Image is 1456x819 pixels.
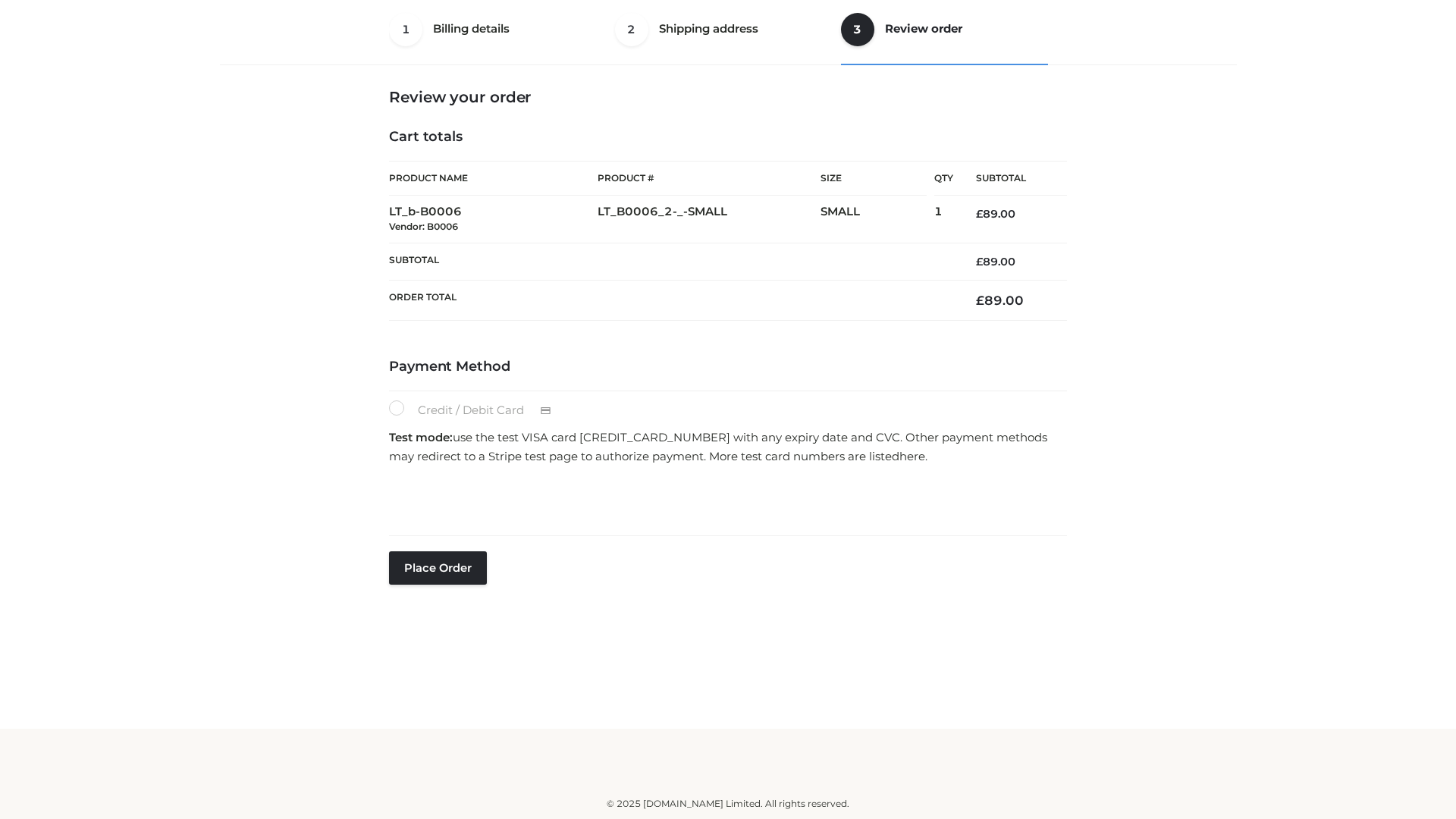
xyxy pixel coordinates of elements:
span: £ [976,255,983,268]
iframe: Secure payment input frame [386,471,1064,526]
small: Vendor: B0006 [389,221,458,232]
span: £ [976,293,984,308]
button: Place order [389,551,487,585]
th: Size [821,162,927,196]
h4: Payment Method [389,359,1067,375]
th: Subtotal [389,243,953,280]
h3: Review your order [389,88,1067,106]
th: Qty [934,161,953,196]
span: £ [976,207,983,221]
div: © 2025 [DOMAIN_NAME] Limited. All rights reserved. [225,796,1231,811]
a: here [899,449,925,463]
td: LT_b-B0006 [389,196,598,243]
bdi: 89.00 [976,293,1024,308]
strong: Test mode: [389,430,453,444]
label: Credit / Debit Card [389,400,567,420]
bdi: 89.00 [976,207,1015,221]
p: use the test VISA card [CREDIT_CARD_NUMBER] with any expiry date and CVC. Other payment methods m... [389,428,1067,466]
bdi: 89.00 [976,255,1015,268]
th: Order Total [389,281,953,321]
td: SMALL [821,196,934,243]
td: LT_B0006_2-_-SMALL [598,196,821,243]
th: Product Name [389,161,598,196]
img: Credit / Debit Card [532,402,560,420]
h4: Cart totals [389,129,1067,146]
th: Product # [598,161,821,196]
td: 1 [934,196,953,243]
th: Subtotal [953,162,1067,196]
